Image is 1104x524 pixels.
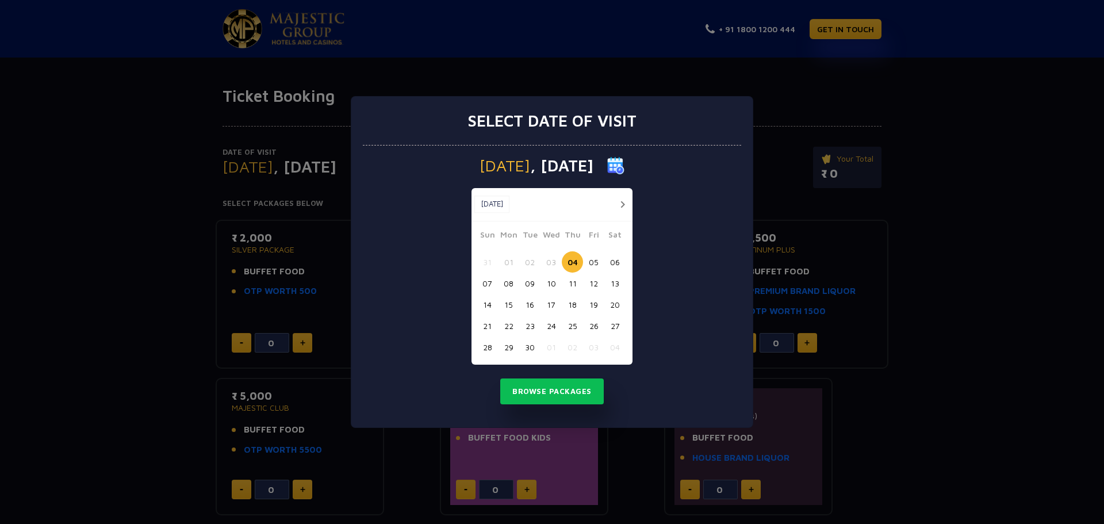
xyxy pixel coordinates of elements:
[604,251,626,273] button: 06
[519,315,540,336] button: 23
[583,273,604,294] button: 12
[498,336,519,358] button: 29
[583,294,604,315] button: 19
[607,157,624,174] img: calender icon
[477,336,498,358] button: 28
[519,294,540,315] button: 16
[530,158,593,174] span: , [DATE]
[519,273,540,294] button: 09
[498,251,519,273] button: 01
[540,228,562,244] span: Wed
[562,294,583,315] button: 18
[562,251,583,273] button: 04
[498,315,519,336] button: 22
[480,158,530,174] span: [DATE]
[562,336,583,358] button: 02
[583,251,604,273] button: 05
[583,336,604,358] button: 03
[562,228,583,244] span: Thu
[474,196,509,213] button: [DATE]
[477,251,498,273] button: 31
[498,294,519,315] button: 15
[540,251,562,273] button: 03
[498,228,519,244] span: Mon
[498,273,519,294] button: 08
[540,336,562,358] button: 01
[477,228,498,244] span: Sun
[604,294,626,315] button: 20
[477,273,498,294] button: 07
[604,315,626,336] button: 27
[540,294,562,315] button: 17
[467,111,637,131] h3: Select date of visit
[562,273,583,294] button: 11
[540,315,562,336] button: 24
[562,315,583,336] button: 25
[519,251,540,273] button: 02
[519,228,540,244] span: Tue
[604,273,626,294] button: 13
[604,336,626,358] button: 04
[477,315,498,336] button: 21
[604,228,626,244] span: Sat
[500,378,604,405] button: Browse Packages
[583,315,604,336] button: 26
[477,294,498,315] button: 14
[519,336,540,358] button: 30
[583,228,604,244] span: Fri
[540,273,562,294] button: 10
